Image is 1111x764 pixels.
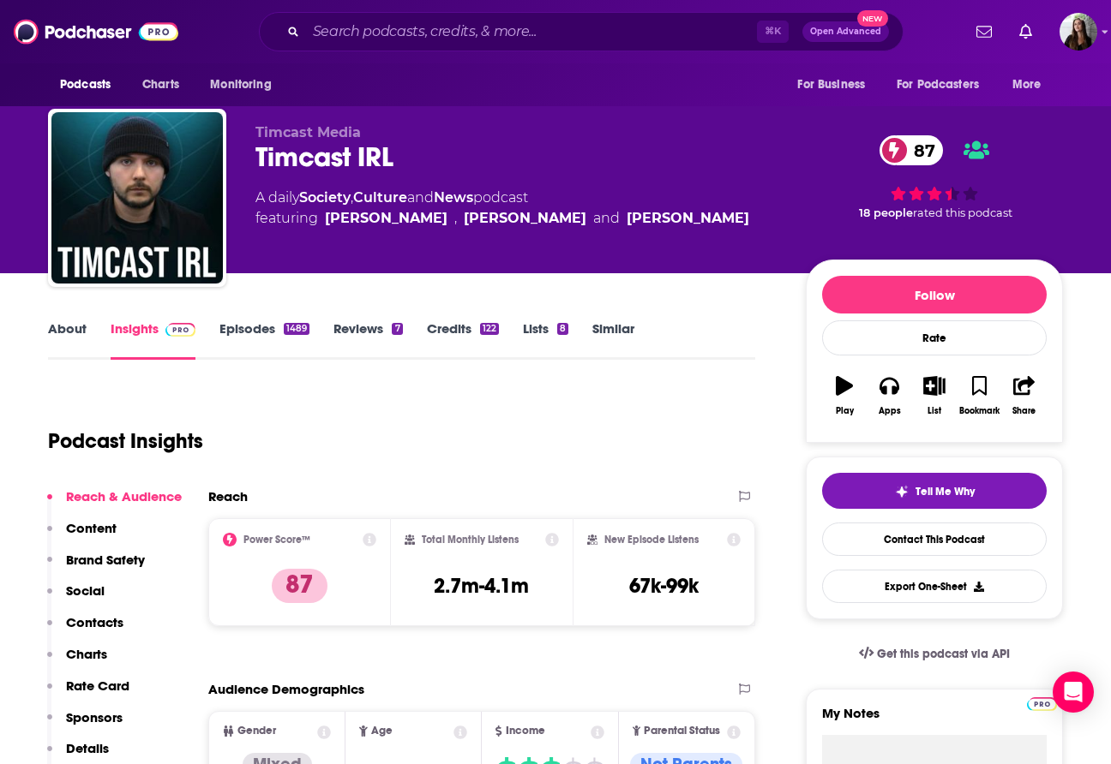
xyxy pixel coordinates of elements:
[916,485,975,498] span: Tell Me Why
[822,705,1047,735] label: My Notes
[877,647,1010,661] span: Get this podcast via API
[557,323,568,335] div: 8
[131,69,189,101] a: Charts
[47,614,123,646] button: Contacts
[325,208,447,229] a: Serge du Preez
[822,570,1047,603] button: Export One-Sheet
[48,428,203,454] h1: Podcast Insights
[822,276,1047,313] button: Follow
[66,552,145,568] p: Brand Safety
[859,206,913,219] span: 18 people
[371,725,393,737] span: Age
[897,73,979,97] span: For Podcasters
[142,73,179,97] span: Charts
[66,582,105,599] p: Social
[1012,406,1036,416] div: Share
[66,488,182,504] p: Reach & Audience
[506,725,545,737] span: Income
[592,320,634,360] a: Similar
[243,534,310,546] h2: Power Score™
[806,124,1063,230] div: 87 18 peoplerated this podcast
[299,189,351,206] a: Society
[836,406,854,416] div: Play
[845,633,1024,675] a: Get this podcast via API
[480,323,499,335] div: 122
[47,582,105,614] button: Social
[970,17,999,46] a: Show notifications dropdown
[165,323,195,337] img: Podchaser Pro
[259,12,904,51] div: Search podcasts, credits, & more...
[47,520,117,552] button: Content
[66,614,123,630] p: Contacts
[1012,17,1039,46] a: Show notifications dropdown
[464,208,586,229] a: Tim Pool
[51,112,223,284] img: Timcast IRL
[880,135,944,165] a: 87
[912,365,957,427] button: List
[879,406,901,416] div: Apps
[644,725,720,737] span: Parental Status
[210,73,271,97] span: Monitoring
[353,189,407,206] a: Culture
[857,10,888,27] span: New
[427,320,499,360] a: Credits122
[802,21,889,42] button: Open AdvancedNew
[66,520,117,536] p: Content
[895,485,909,498] img: tell me why sparkle
[434,189,473,206] a: News
[392,323,402,335] div: 7
[48,69,133,101] button: open menu
[351,189,353,206] span: ,
[886,69,1004,101] button: open menu
[1000,69,1063,101] button: open menu
[407,189,434,206] span: and
[959,406,1000,416] div: Bookmark
[593,208,620,229] span: and
[111,320,195,360] a: InsightsPodchaser Pro
[47,677,129,709] button: Rate Card
[422,534,519,546] h2: Total Monthly Listens
[523,320,568,360] a: Lists8
[928,406,941,416] div: List
[14,15,178,48] img: Podchaser - Follow, Share and Rate Podcasts
[867,365,911,427] button: Apps
[629,573,699,599] h3: 67k-99k
[198,69,293,101] button: open menu
[1027,695,1057,711] a: Pro website
[272,569,327,603] p: 87
[897,135,944,165] span: 87
[913,206,1012,219] span: rated this podcast
[208,681,364,697] h2: Audience Demographics
[48,320,87,360] a: About
[208,488,248,504] h2: Reach
[66,677,129,694] p: Rate Card
[255,188,749,229] div: A daily podcast
[1060,13,1097,51] span: Logged in as bnmartinn
[822,522,1047,556] a: Contact This Podcast
[237,725,276,737] span: Gender
[284,323,309,335] div: 1489
[47,488,182,520] button: Reach & Audience
[66,709,123,725] p: Sponsors
[255,208,749,229] span: featuring
[604,534,699,546] h2: New Episode Listens
[1053,671,1094,713] div: Open Intercom Messenger
[47,646,107,677] button: Charts
[757,21,789,43] span: ⌘ K
[60,73,111,97] span: Podcasts
[255,124,361,140] span: Timcast Media
[957,365,1001,427] button: Bookmark
[1027,697,1057,711] img: Podchaser Pro
[47,709,123,741] button: Sponsors
[219,320,309,360] a: Episodes1489
[306,18,757,45] input: Search podcasts, credits, & more...
[822,320,1047,355] div: Rate
[822,473,1047,509] button: tell me why sparkleTell Me Why
[47,552,145,583] button: Brand Safety
[797,73,865,97] span: For Business
[66,646,107,662] p: Charts
[785,69,886,101] button: open menu
[627,208,749,229] a: Ian Crossland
